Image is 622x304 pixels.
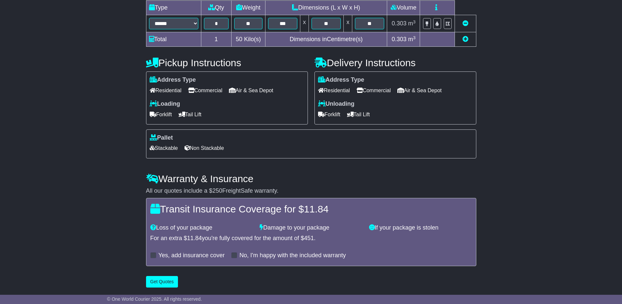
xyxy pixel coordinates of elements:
td: 1 [201,32,232,47]
span: 11.84 [187,235,202,241]
span: © One World Courier 2025. All rights reserved. [107,296,202,302]
span: 451 [304,235,314,241]
td: Kilo(s) [232,32,265,47]
td: x [300,15,309,32]
span: Residential [150,85,182,96]
label: No, I'm happy with the included warranty [239,252,346,259]
span: Commercial [188,85,222,96]
span: m [408,20,416,27]
a: Add new item [462,36,468,42]
sup: 3 [413,19,416,24]
h4: Delivery Instructions [314,57,476,68]
span: Air & Sea Depot [397,85,442,96]
div: All our quotes include a $ FreightSafe warranty. [146,187,476,195]
td: Dimensions (L x W x H) [265,1,387,15]
div: Loss of your package [147,224,257,232]
label: Address Type [318,76,364,84]
div: If your package is stolen [366,224,475,232]
span: 0.303 [392,20,407,27]
label: Loading [150,100,180,108]
h4: Pickup Instructions [146,57,308,68]
span: Forklift [150,109,172,120]
span: 0.303 [392,36,407,42]
span: Residential [318,85,350,96]
div: Damage to your package [256,224,366,232]
sup: 3 [413,35,416,40]
td: Type [146,1,201,15]
span: Tail Lift [179,109,202,120]
td: Weight [232,1,265,15]
h4: Warranty & Insurance [146,173,476,184]
td: x [344,15,352,32]
span: Tail Lift [347,109,370,120]
div: For an extra $ you're fully covered for the amount of $ . [150,235,472,242]
h4: Transit Insurance Coverage for $ [150,204,472,214]
td: Qty [201,1,232,15]
button: Get Quotes [146,276,178,288]
label: Yes, add insurance cover [159,252,225,259]
label: Unloading [318,100,355,108]
a: Remove this item [462,20,468,27]
td: Dimensions in Centimetre(s) [265,32,387,47]
td: Total [146,32,201,47]
span: Non Stackable [185,143,224,153]
td: Volume [387,1,420,15]
span: Air & Sea Depot [229,85,273,96]
span: 11.84 [304,204,329,214]
span: Commercial [357,85,391,96]
span: 50 [236,36,242,42]
label: Address Type [150,76,196,84]
span: Forklift [318,109,340,120]
span: m [408,36,416,42]
span: 250 [212,187,222,194]
label: Pallet [150,134,173,142]
span: Stackable [150,143,178,153]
